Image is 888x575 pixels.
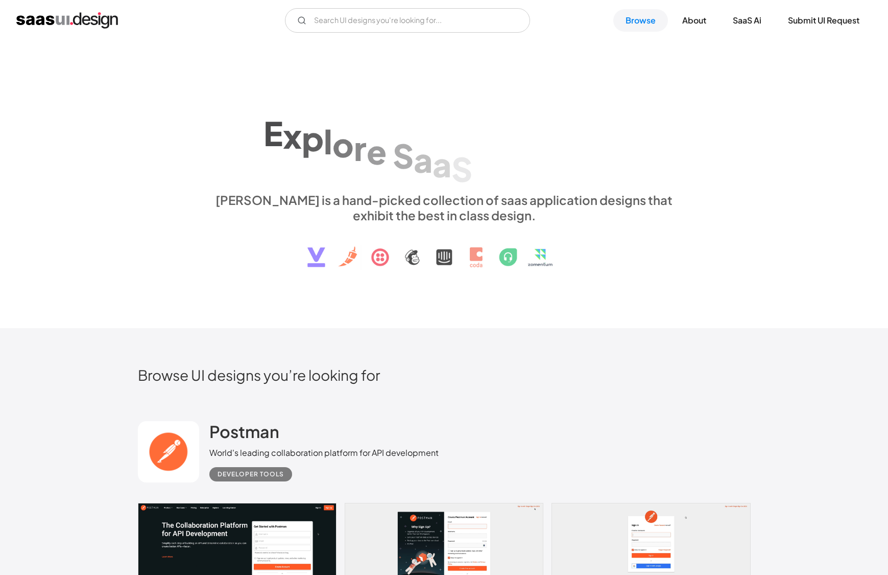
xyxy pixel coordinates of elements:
div: e [367,132,387,171]
div: U [478,154,502,194]
div: p [302,119,324,158]
h2: Postman [209,421,279,442]
div: World's leading collaboration platform for API development [209,447,439,459]
div: x [283,116,302,155]
div: Developer tools [218,468,284,480]
img: text, icon, saas logo [290,223,599,276]
input: Search UI designs you're looking for... [285,8,530,33]
h2: Browse UI designs you’re looking for [138,366,751,384]
h1: Explore SaaS UI design patterns & interactions. [209,103,679,182]
div: a [433,145,451,184]
div: o [332,125,354,164]
div: a [414,140,433,179]
div: [PERSON_NAME] is a hand-picked collection of saas application designs that exhibit the best in cl... [209,192,679,223]
form: Email Form [285,8,530,33]
a: Browse [613,9,668,32]
a: SaaS Ai [721,9,774,32]
div: S [451,149,472,189]
a: Postman [209,421,279,447]
a: Submit UI Request [776,9,872,32]
div: S [393,136,414,175]
a: About [670,9,718,32]
div: l [324,122,332,161]
div: r [354,128,367,168]
div: E [263,113,283,153]
a: home [16,12,118,29]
